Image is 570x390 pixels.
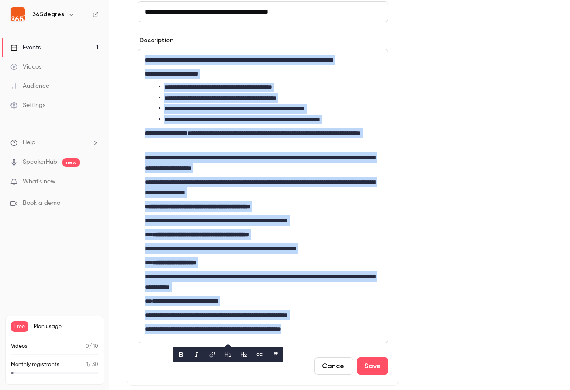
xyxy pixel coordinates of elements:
div: Settings [10,101,45,110]
p: Monthly registrants [11,361,59,369]
span: Free [11,321,28,332]
div: Videos [10,62,41,71]
button: Cancel [314,357,353,375]
button: blockquote [268,348,282,362]
div: Events [10,43,41,52]
a: SpeakerHub [23,158,57,167]
span: 1 [86,362,88,367]
div: editor [138,49,388,343]
button: link [205,348,219,362]
div: Audience [10,82,49,90]
span: new [62,158,80,167]
button: Save [357,357,388,375]
span: 0 [86,344,89,349]
p: / 10 [86,342,98,350]
p: / 30 [86,361,98,369]
button: bold [174,348,188,362]
h6: 365degres [32,10,64,19]
label: Description [138,36,173,45]
img: 365degres [11,7,25,21]
p: Videos [11,342,28,350]
button: italic [190,348,204,362]
li: help-dropdown-opener [10,138,99,147]
section: description [138,49,388,343]
span: What's new [23,177,55,186]
span: Book a demo [23,199,60,208]
span: Plan usage [34,323,98,330]
span: Help [23,138,35,147]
